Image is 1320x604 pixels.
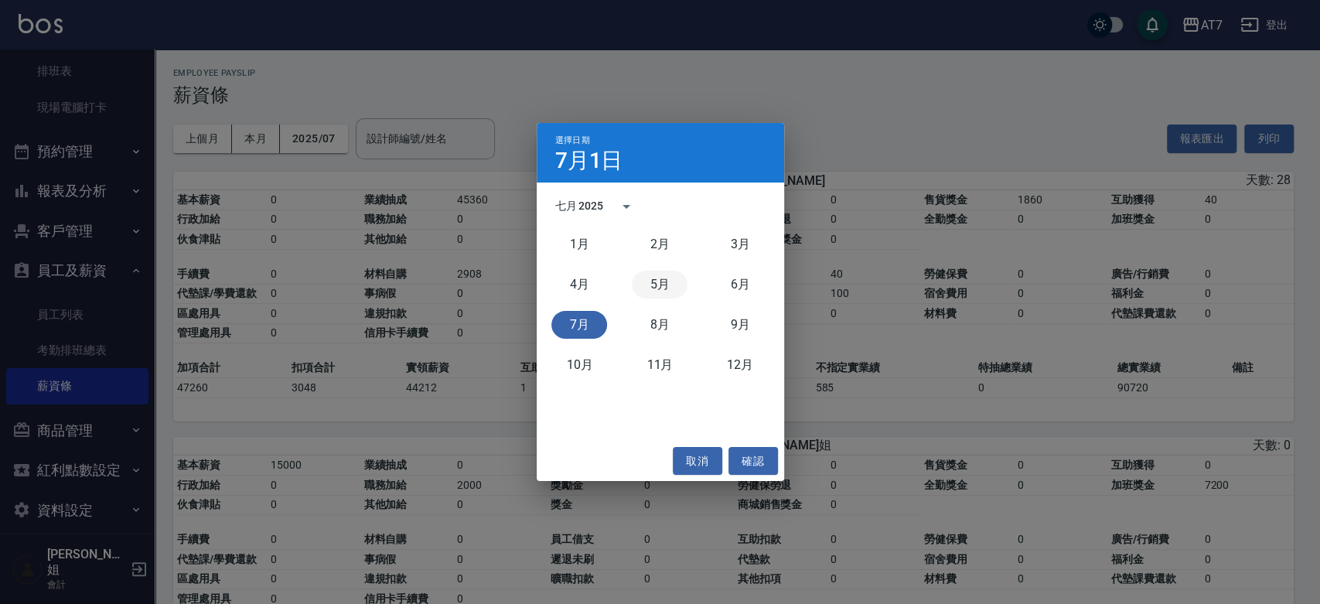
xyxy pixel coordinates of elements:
[551,351,607,379] button: 十月
[712,311,768,339] button: 九月
[632,271,687,299] button: 五月
[551,311,607,339] button: 七月
[632,351,687,379] button: 十一月
[551,230,607,258] button: 一月
[632,230,687,258] button: 二月
[555,198,604,214] div: 七月 2025
[712,271,768,299] button: 六月
[551,271,607,299] button: 四月
[728,447,778,476] button: 確認
[555,135,590,145] span: 選擇日期
[673,447,722,476] button: 取消
[555,152,623,170] h4: 7月1日
[608,188,645,225] button: calendar view is open, switch to year view
[712,351,768,379] button: 十二月
[632,311,687,339] button: 八月
[712,230,768,258] button: 三月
